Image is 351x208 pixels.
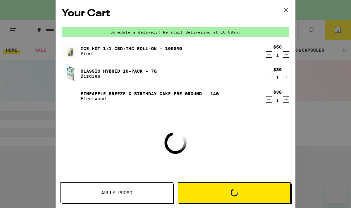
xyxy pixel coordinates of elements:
p: Birdies [81,74,157,79]
div: 1 [273,75,282,80]
div: 1 [273,53,282,58]
div: $50 [273,44,282,49]
img: Pineapple Breeze x Birthday Cake Pre-Ground - 14g [62,87,79,105]
button: Decrement [266,51,272,58]
button: Decrement [266,96,272,103]
button: Increment [283,96,289,103]
h2: Your Cart [62,7,289,21]
p: Fleetwood [81,96,219,101]
button: Apply Promo [60,182,173,203]
div: $38 [273,90,282,95]
a: Classic Hybrid 10-Pack - 7g [81,69,157,74]
button: Increment [283,74,289,80]
p: Proof [81,51,182,56]
button: Increment [283,51,289,58]
a: Ice Hot 1:1 CBD:THC Roll-On - 1000mg [81,46,182,51]
button: Decrement [266,74,272,80]
div: 1 [273,98,282,103]
img: Classic Hybrid 10-Pack - 7g [62,65,79,82]
div: $30 [273,67,282,72]
a: Pineapple Breeze x Birthday Cake Pre-Ground - 14g [81,91,219,96]
div: Schedule a delivery! We start delivering at 10:00am. [62,27,289,37]
span: Apply Promo [101,190,132,195]
img: Ice Hot 1:1 CBD:THC Roll-On - 1000mg [62,42,79,60]
iframe: Button to launch messaging window [326,183,346,203]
